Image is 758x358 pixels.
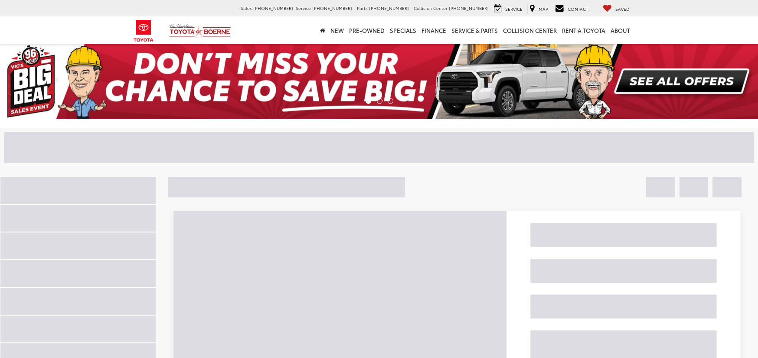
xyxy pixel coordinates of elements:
a: Finance [419,16,449,44]
span: Saved [615,6,630,12]
a: Collision Center [500,16,559,44]
a: Service [492,4,525,13]
span: Sales [241,5,252,11]
a: Specials [387,16,419,44]
a: Contact [553,4,590,13]
a: About [608,16,633,44]
span: Service [505,6,523,12]
a: Map [527,4,550,13]
span: Collision Center [414,5,448,11]
a: Service & Parts: Opens in a new tab [449,16,500,44]
a: Home [317,16,328,44]
span: Parts [357,5,368,11]
a: Rent a Toyota [559,16,608,44]
span: [PHONE_NUMBER] [449,5,489,11]
span: Map [539,6,548,12]
span: [PHONE_NUMBER] [312,5,352,11]
img: Toyota [127,17,160,45]
a: My Saved Vehicles [601,4,632,13]
span: Service [296,5,311,11]
img: Vic Vaughan Toyota of Boerne [169,23,231,39]
a: Pre-Owned [346,16,387,44]
span: [PHONE_NUMBER] [253,5,293,11]
a: New [328,16,346,44]
span: Contact [568,6,588,12]
span: [PHONE_NUMBER] [369,5,409,11]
